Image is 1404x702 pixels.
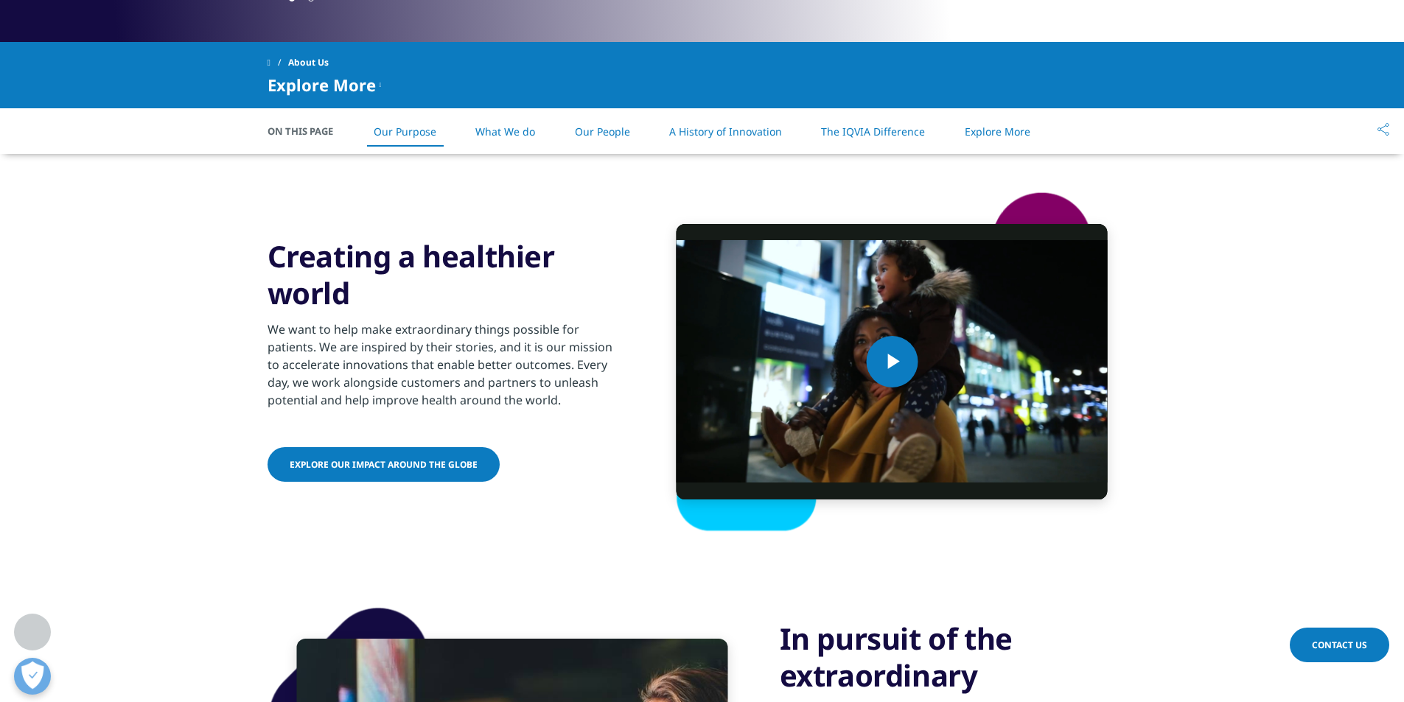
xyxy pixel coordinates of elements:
[14,658,51,695] button: Otwórz Preferencje
[268,124,349,138] span: On This Page
[866,336,918,387] button: Play Video
[268,447,500,482] a: Explore our impact around the globe
[780,620,1137,694] h3: In pursuit of the extraordinary
[965,124,1030,138] a: Explore More
[821,124,925,138] a: The IQVIA Difference
[647,191,1137,533] img: shape-2.png
[268,76,376,94] span: Explore More
[1290,628,1389,662] a: Contact Us
[475,124,535,138] a: What We do
[575,124,630,138] a: Our People
[268,320,625,418] p: We want to help make extraordinary things possible for patients. We are inspired by their stories...
[669,124,782,138] a: A History of Innovation
[268,238,625,312] h3: Creating a healthier world
[677,224,1108,499] video-js: Video Player
[1312,639,1367,651] span: Contact Us
[374,124,436,138] a: Our Purpose
[290,458,478,471] span: Explore our impact around the globe
[288,49,329,76] span: About Us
